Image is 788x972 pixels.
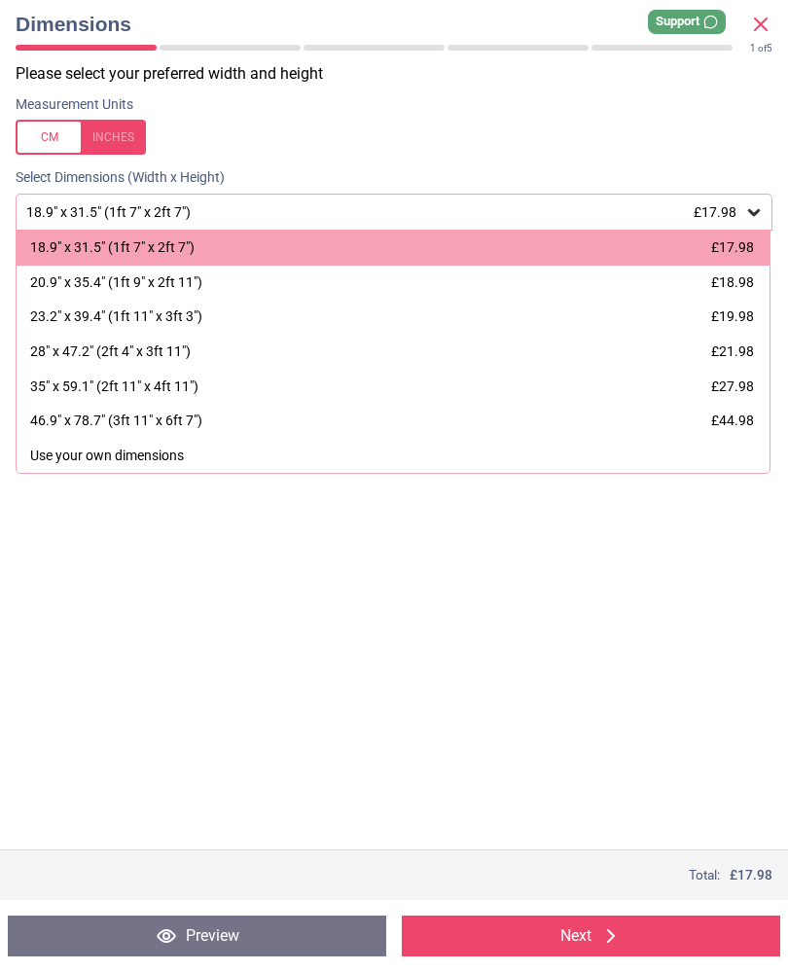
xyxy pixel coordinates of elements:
[8,916,386,956] button: Preview
[30,307,202,327] div: 23.2" x 39.4" (1ft 11" x 3ft 3")
[711,343,754,359] span: £21.98
[750,43,756,54] span: 1
[711,239,754,255] span: £17.98
[750,42,772,55] div: of 5
[30,447,184,466] div: Use your own dimensions
[711,274,754,290] span: £18.98
[16,10,749,38] span: Dimensions
[402,916,780,956] button: Next
[648,10,726,34] div: Support
[30,412,202,431] div: 46.9" x 78.7" (3ft 11" x 6ft 7")
[30,378,198,397] div: 35" x 59.1" (2ft 11" x 4ft 11")
[730,866,772,884] span: £
[30,238,195,258] div: 18.9" x 31.5" (1ft 7" x 2ft 7")
[16,95,133,115] label: Measurement Units
[711,378,754,394] span: £27.98
[711,308,754,324] span: £19.98
[30,273,202,293] div: 20.9" x 35.4" (1ft 9" x 2ft 11")
[24,204,744,221] div: 18.9" x 31.5" (1ft 7" x 2ft 7")
[694,204,736,220] span: £17.98
[16,63,788,85] p: Please select your preferred width and height
[16,866,772,884] div: Total:
[30,342,191,362] div: 28" x 47.2" (2ft 4" x 3ft 11")
[737,867,772,882] span: 17.98
[711,413,754,428] span: £44.98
